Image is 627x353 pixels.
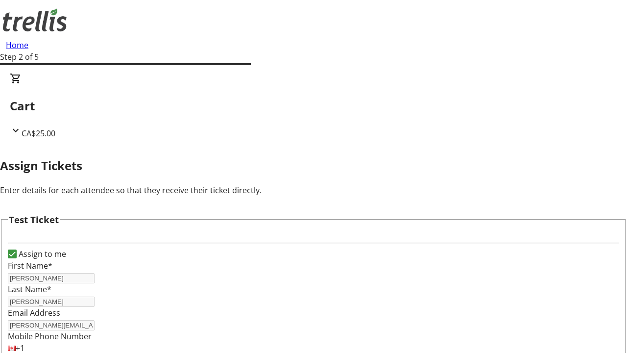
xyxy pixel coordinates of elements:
[8,260,52,271] label: First Name*
[17,248,66,260] label: Assign to me
[10,73,617,139] div: CartCA$25.00
[8,307,60,318] label: Email Address
[9,213,59,227] h3: Test Ticket
[8,284,51,295] label: Last Name*
[8,331,92,342] label: Mobile Phone Number
[22,128,55,139] span: CA$25.00
[10,97,617,115] h2: Cart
